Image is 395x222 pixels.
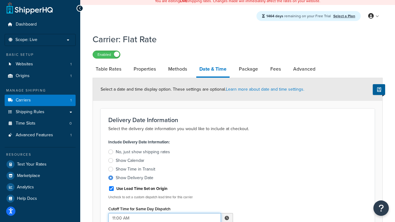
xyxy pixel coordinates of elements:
[5,118,76,129] li: Time Slots
[70,133,72,138] span: 1
[93,33,375,45] h1: Carrier: Flat Rate
[17,185,34,190] span: Analytics
[108,195,233,199] p: Uncheck to set a custom dispatch lead time for this carrier
[108,207,170,211] label: Cutoff Time for Same Day Dispatch
[93,51,120,58] label: Enabled
[5,129,76,141] a: Advanced Features1
[16,121,35,126] span: Time Slots
[116,149,170,155] div: No, just show shipping rates
[116,175,153,181] div: Show Delivery Date
[266,13,283,19] strong: 1464 days
[5,118,76,129] a: Time Slots0
[108,138,170,146] label: Include Delivery Date Information:
[266,13,332,19] span: remaining on your Free Trial
[116,186,168,191] label: Use Lead Time Set on Origin
[16,22,37,27] span: Dashboard
[5,170,76,181] a: Marketplace
[17,162,47,167] span: Test Your Rates
[290,62,318,76] a: Advanced
[17,196,37,201] span: Help Docs
[70,62,72,67] span: 1
[5,70,76,82] li: Origins
[5,193,76,204] a: Help Docs
[5,59,76,70] a: Websites1
[5,182,76,193] a: Analytics
[5,129,76,141] li: Advanced Features
[373,200,389,216] button: Open Resource Center
[108,117,367,123] h3: Delivery Date Information
[165,62,190,76] a: Methods
[5,95,76,106] a: Carriers1
[196,62,230,78] a: Date & Time
[116,166,155,172] div: Show Time in Transit
[17,173,40,179] span: Marketplace
[333,13,355,19] a: Select a Plan
[15,37,37,43] span: Scope: Live
[16,73,30,79] span: Origins
[16,98,31,103] span: Carriers
[5,52,76,57] div: Basic Setup
[131,62,159,76] a: Properties
[5,106,76,118] a: Shipping Rules
[16,133,53,138] span: Advanced Features
[116,158,144,164] div: Show Calendar
[70,73,72,79] span: 1
[16,62,33,67] span: Websites
[16,109,44,115] span: Shipping Rules
[226,86,304,92] a: Learn more about date and time settings.
[108,125,367,133] p: Select the delivery date information you would like to include at checkout.
[5,59,76,70] li: Websites
[93,62,124,76] a: Table Rates
[373,84,385,95] button: Show Help Docs
[101,86,304,92] span: Select a date and time display option. These settings are optional.
[5,70,76,82] a: Origins1
[267,62,284,76] a: Fees
[5,19,76,30] a: Dashboard
[5,88,76,93] div: Manage Shipping
[236,62,261,76] a: Package
[5,95,76,106] li: Carriers
[5,152,76,157] div: Resources
[5,159,76,170] a: Test Your Rates
[70,98,72,103] span: 1
[69,121,72,126] span: 0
